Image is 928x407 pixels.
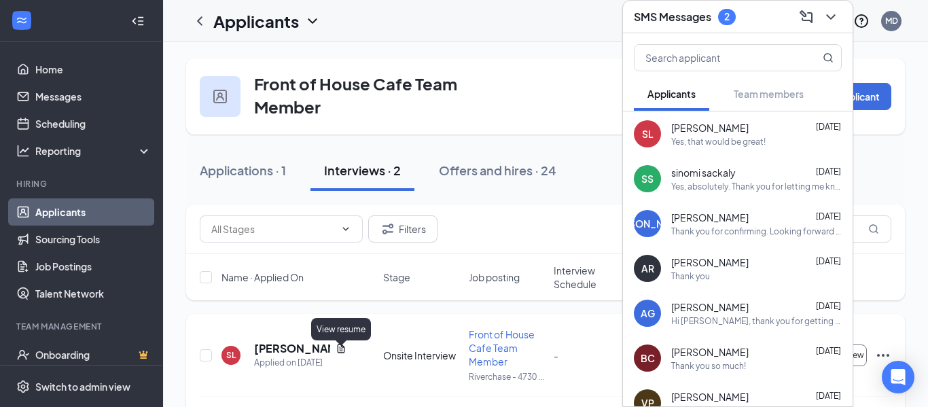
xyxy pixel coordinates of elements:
[35,380,130,393] div: Switch to admin view
[200,162,286,179] div: Applications · 1
[16,380,30,393] svg: Settings
[254,341,330,356] h5: [PERSON_NAME]
[35,56,151,83] a: Home
[469,371,546,383] p: Riverchase - 4730 ...
[213,90,227,103] img: user icon
[469,270,520,284] span: Job posting
[311,318,371,340] div: View resume
[16,178,149,190] div: Hiring
[820,6,842,28] button: ChevronDown
[671,226,842,237] div: Thank you for confirming. Looking forward to meeting you [DATE]. Thank you - [PERSON_NAME]
[671,300,749,314] span: [PERSON_NAME]
[635,45,796,71] input: Search applicant
[304,13,321,29] svg: ChevronDown
[641,351,655,365] div: BC
[816,166,841,177] span: [DATE]
[671,315,842,327] div: Hi [PERSON_NAME], thank you for getting in touch. Unfortunately, since you needed to cancel your ...
[211,222,335,236] input: All Stages
[213,10,299,33] h1: Applicants
[671,270,710,282] div: Thank you
[469,328,535,368] span: Front of House Cafe Team Member
[647,88,696,100] span: Applicants
[35,253,151,280] a: Job Postings
[35,226,151,253] a: Sourcing Tools
[882,361,914,393] div: Open Intercom Messenger
[554,264,630,291] span: Interview Schedule
[671,181,842,192] div: Yes, absolutely. Thank you for letting me know. Have a great weekend and I look forward to meetin...
[671,345,749,359] span: [PERSON_NAME]
[671,390,749,404] span: [PERSON_NAME]
[35,198,151,226] a: Applicants
[641,262,654,275] div: AR
[798,9,815,25] svg: ComposeMessage
[35,83,151,110] a: Messages
[724,11,730,22] div: 2
[671,166,736,179] span: sinomi sackaly
[885,15,898,26] div: MD
[671,211,749,224] span: [PERSON_NAME]
[254,72,486,118] h3: Front of House Cafe Team Member
[35,341,151,368] a: OnboardingCrown
[671,121,749,135] span: [PERSON_NAME]
[16,144,30,158] svg: Analysis
[324,162,401,179] div: Interviews · 2
[340,224,351,234] svg: ChevronDown
[383,349,460,362] div: Onsite Interview
[608,217,687,230] div: [PERSON_NAME]
[816,122,841,132] span: [DATE]
[35,280,151,307] a: Talent Network
[816,211,841,222] span: [DATE]
[439,162,556,179] div: Offers and hires · 24
[35,110,151,137] a: Scheduling
[796,6,817,28] button: ComposeMessage
[823,52,834,63] svg: MagnifyingGlass
[131,14,145,28] svg: Collapse
[641,172,654,185] div: SS
[875,347,891,364] svg: Ellipses
[226,349,236,361] div: SL
[671,360,746,372] div: Thank you so much!
[15,14,29,27] svg: WorkstreamLogo
[868,224,879,234] svg: MagnifyingGlass
[816,301,841,311] span: [DATE]
[192,13,208,29] svg: ChevronLeft
[816,391,841,401] span: [DATE]
[35,144,152,158] div: Reporting
[823,9,839,25] svg: ChevronDown
[734,88,804,100] span: Team members
[254,356,346,370] div: Applied on [DATE]
[816,346,841,356] span: [DATE]
[383,270,410,284] span: Stage
[634,10,711,24] h3: SMS Messages
[336,343,346,354] svg: Document
[554,349,558,361] span: -
[853,13,870,29] svg: QuestionInfo
[641,306,655,320] div: AG
[368,215,438,243] button: Filter Filters
[16,321,149,332] div: Team Management
[671,136,766,147] div: Yes, that would be great!
[380,221,396,237] svg: Filter
[816,256,841,266] span: [DATE]
[221,270,304,284] span: Name · Applied On
[642,127,654,141] div: SL
[671,255,749,269] span: [PERSON_NAME]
